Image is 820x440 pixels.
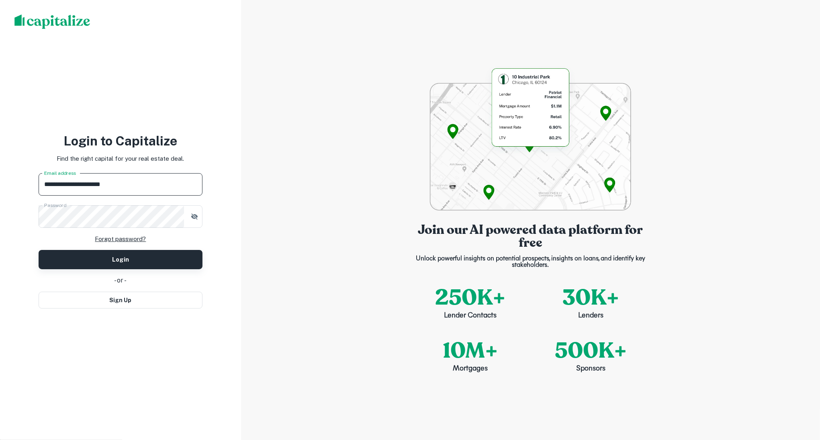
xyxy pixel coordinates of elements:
img: login-bg [430,66,631,211]
p: Mortgages [453,364,488,375]
p: Sponsors [576,364,605,375]
button: Login [39,250,202,269]
p: 30K+ [562,281,619,314]
label: Email address [44,170,76,176]
p: 10M+ [443,334,498,367]
button: Sign Up [39,292,202,309]
p: Unlock powerful insights on potential prospects, insights on loans, and identify key stakeholders. [410,256,651,268]
label: Password [44,202,66,209]
p: 250K+ [435,281,505,314]
img: capitalize-logo.png [14,14,90,29]
p: 500K+ [555,334,627,367]
h3: Login to Capitalize [39,131,202,151]
p: Join our AI powered data platform for free [410,223,651,249]
p: Find the right capital for your real estate deal. [57,154,184,164]
a: Forgot password? [95,234,146,244]
p: Lender Contacts [444,311,497,321]
div: - or - [39,276,202,285]
p: Lenders [578,311,603,321]
iframe: Chat Widget [780,376,820,414]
